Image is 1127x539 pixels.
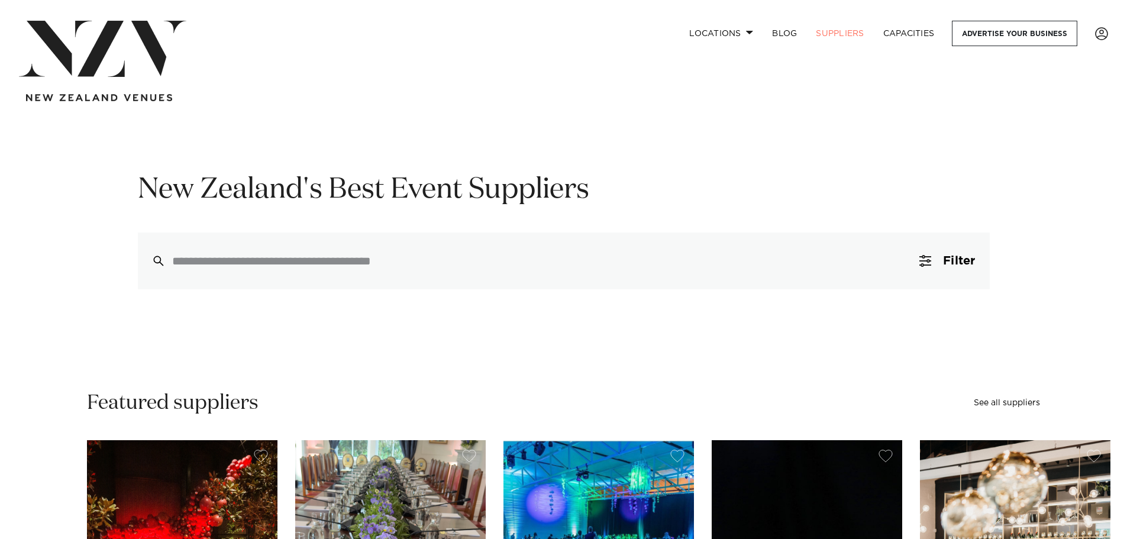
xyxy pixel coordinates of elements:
a: Capacities [874,21,944,46]
span: Filter [943,255,975,267]
button: Filter [905,233,989,289]
img: nzv-logo.png [19,21,186,77]
h1: New Zealand's Best Event Suppliers [138,172,990,209]
a: Locations [680,21,763,46]
a: BLOG [763,21,806,46]
a: Advertise your business [952,21,1077,46]
h2: Featured suppliers [87,390,259,417]
a: See all suppliers [974,399,1040,407]
img: new-zealand-venues-text.png [26,94,172,102]
a: SUPPLIERS [806,21,873,46]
